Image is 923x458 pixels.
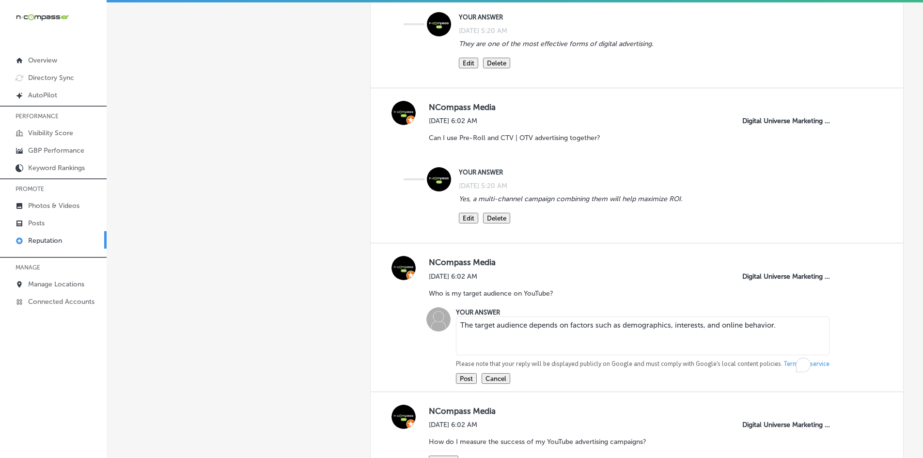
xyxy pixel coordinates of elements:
[28,202,79,210] p: Photos & Videos
[459,195,683,203] p: Yes, a multi-channel campaign combining them will help maximize ROI.
[429,102,880,112] label: NCompass Media
[459,40,654,48] p: They are one of the most effective forms of digital advertising.
[456,309,500,316] label: YOUR ANSWER
[429,289,553,298] p: Who is my target audience on YouTube?
[28,91,57,99] p: AutoPilot
[459,182,507,190] label: [DATE] 5:20 AM
[28,74,74,82] p: Directory Sync
[429,438,646,446] p: How do I measure the success of my YouTube advertising campaigns?
[459,213,478,223] button: Edit
[742,272,835,281] p: Digital Universe Marketing & Advertising
[459,169,831,176] label: YOUR ANSWER
[456,373,477,384] button: Post
[482,373,510,384] button: Cancel
[459,27,507,35] label: [DATE] 5:20 AM
[483,58,510,68] button: Delete
[28,280,84,288] p: Manage Locations
[429,406,880,416] label: NCompass Media
[28,237,62,245] p: Reputation
[429,134,600,142] p: Can I use Pre-Roll and CTV | OTV advertising together?
[429,272,561,281] label: [DATE] 6:02 AM
[742,421,835,429] p: Digital Universe Marketing & Advertising
[742,117,835,125] p: Digital Universe Marketing & Advertising
[784,360,829,368] a: Terms of service
[28,164,85,172] p: Keyword Rankings
[483,213,510,223] button: Delete
[28,129,73,137] p: Visibility Score
[28,146,84,155] p: GBP Performance
[16,13,69,22] img: 660ab0bf-5cc7-4cb8-ba1c-48b5ae0f18e60NCTV_CLogo_TV_Black_-500x88.png
[456,360,829,368] p: Please note that your reply will be displayed publicly on Google and must comply with Google's lo...
[429,257,880,268] label: NCompass Media
[429,117,608,125] label: [DATE] 6:02 AM
[28,56,57,64] p: Overview
[28,298,94,306] p: Connected Accounts
[459,58,478,68] button: Edit
[429,421,654,429] label: [DATE] 6:02 AM
[456,316,829,355] textarea: To enrich screen reader interactions, please activate Accessibility in Grammarly extension settings
[459,14,831,21] label: YOUR ANSWER
[28,219,45,227] p: Posts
